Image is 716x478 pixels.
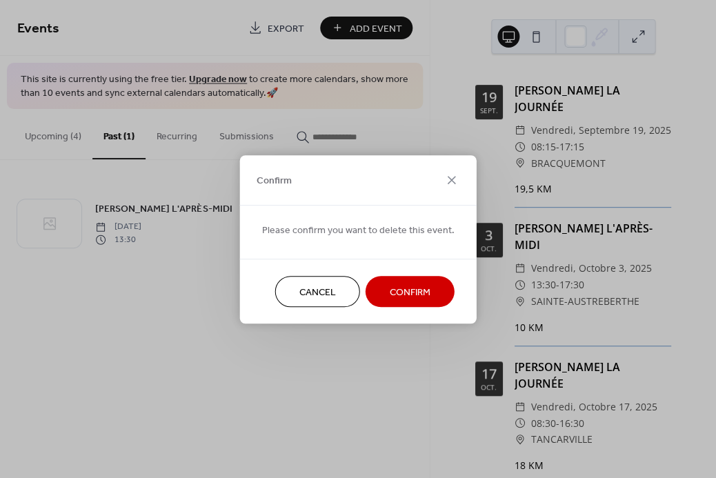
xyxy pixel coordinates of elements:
[257,174,292,188] span: Confirm
[275,276,360,307] button: Cancel
[390,285,430,299] span: Confirm
[262,223,455,237] span: Please confirm you want to delete this event.
[366,276,455,307] button: Confirm
[299,285,336,299] span: Cancel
